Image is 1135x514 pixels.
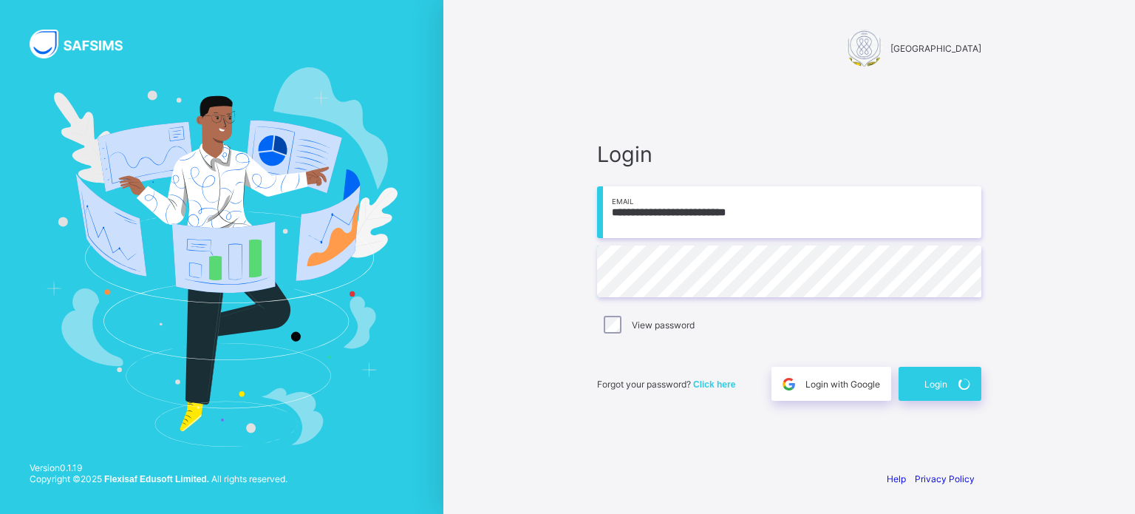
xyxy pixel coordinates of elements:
[780,376,797,393] img: google.396cfc9801f0270233282035f929180a.svg
[890,43,981,54] span: [GEOGRAPHIC_DATA]
[104,474,209,484] strong: Flexisaf Edusoft Limited.
[30,462,287,473] span: Version 0.1.19
[632,319,695,331] label: View password
[30,473,287,484] span: Copyright © 2025 All rights reserved.
[805,379,880,390] span: Login with Google
[597,141,981,167] span: Login
[693,379,735,390] span: Click here
[46,67,398,446] img: Hero Image
[30,30,140,58] img: SAFSIMS Logo
[924,379,947,390] span: Login
[597,379,735,390] span: Forgot your password?
[887,473,906,484] a: Help
[693,379,735,390] a: Click here
[915,473,975,484] a: Privacy Policy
